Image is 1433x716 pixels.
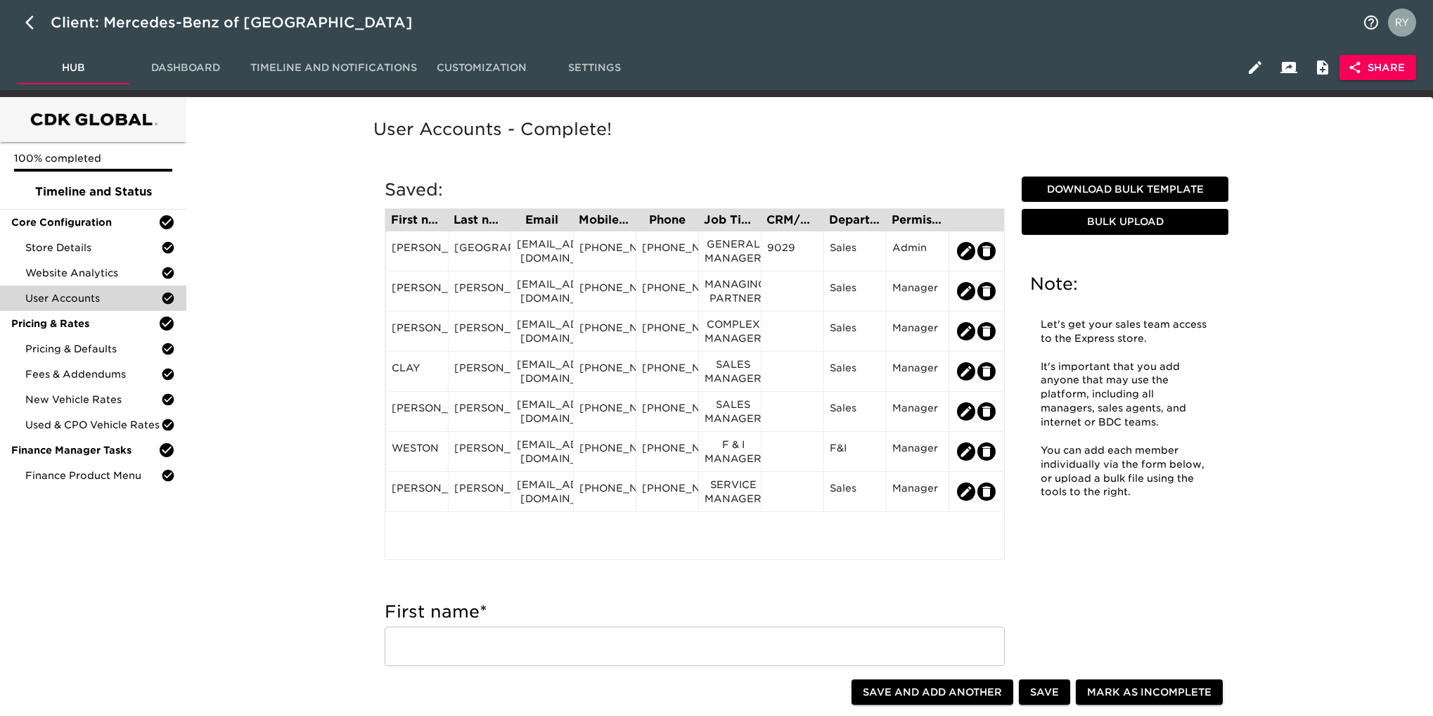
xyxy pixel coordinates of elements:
div: Department [829,215,880,226]
button: Share [1339,55,1416,81]
div: CLAY [392,361,442,382]
div: Mobile Phone [579,215,630,226]
span: Core Configuration [11,215,158,229]
p: You can add each member individually via the form below, or upload a bulk file using the tools to... [1041,444,1209,500]
button: edit [957,482,975,501]
div: Email [516,215,567,226]
button: Client View [1272,51,1306,84]
div: [EMAIL_ADDRESS][DOMAIN_NAME] [517,237,567,265]
div: F & I MANAGER [705,437,755,466]
div: 9029 [767,241,818,262]
span: Pricing & Defaults [25,342,161,356]
div: Last name [454,215,505,226]
div: [PHONE_NUMBER] [579,241,630,262]
span: Pricing & Rates [11,317,158,331]
div: [PERSON_NAME] [392,321,442,342]
span: Finance Manager Tasks [11,443,158,457]
div: [PHONE_NUMBER] [642,481,693,502]
div: SERVICE MANAGER [705,478,755,506]
div: [EMAIL_ADDRESS][DOMAIN_NAME] [517,277,567,305]
p: 100% completed [14,151,172,165]
span: Bulk Upload [1027,213,1223,231]
span: Dashboard [138,59,233,77]
div: Client: Mercedes-Benz of [GEOGRAPHIC_DATA] [51,11,432,34]
button: Bulk Upload [1022,209,1228,235]
div: [PERSON_NAME] [392,241,442,262]
button: Save [1019,679,1070,705]
button: edit [977,322,996,340]
div: [EMAIL_ADDRESS][DOMAIN_NAME] [517,437,567,466]
div: SALES MANAGER [705,397,755,426]
span: Save [1030,684,1059,701]
div: Manager [892,441,943,462]
button: edit [977,482,996,501]
div: Phone [641,215,693,226]
span: Finance Product Menu [25,468,161,482]
button: edit [957,322,975,340]
div: [PERSON_NAME] [454,481,505,502]
div: [PERSON_NAME] [392,401,442,422]
div: [PERSON_NAME] [454,321,505,342]
div: [PHONE_NUMBER] [579,361,630,382]
div: Sales [830,241,880,262]
h5: User Accounts - Complete! [373,118,1240,141]
div: Sales [830,401,880,422]
button: edit [957,442,975,461]
span: Website Analytics [25,266,161,280]
div: Sales [830,321,880,342]
span: Fees & Addendums [25,367,161,381]
div: Manager [892,321,943,342]
button: Download Bulk Template [1022,177,1228,203]
div: Manager [892,281,943,302]
button: edit [977,442,996,461]
p: Let's get your sales team access to the Express store. [1041,318,1209,346]
button: Edit Hub [1238,51,1272,84]
div: [EMAIL_ADDRESS][DOMAIN_NAME] [517,397,567,426]
div: [EMAIL_ADDRESS][DOMAIN_NAME] [517,357,567,385]
button: notifications [1354,6,1388,39]
span: Save and Add Another [863,684,1002,701]
div: [PHONE_NUMBER] [642,401,693,422]
p: It's important that you add anyone that may use the platform, including all managers, sales agent... [1041,360,1209,430]
span: Share [1351,59,1405,77]
div: [EMAIL_ADDRESS][DOMAIN_NAME] [517,317,567,345]
div: F&I [830,441,880,462]
div: Manager [892,481,943,502]
div: [PERSON_NAME] [454,401,505,422]
div: [GEOGRAPHIC_DATA] [454,241,505,262]
span: Timeline and Status [11,184,175,200]
div: First name [391,215,442,226]
span: Download Bulk Template [1027,181,1223,198]
h5: First name [385,601,1005,623]
span: Hub [25,59,121,77]
div: CRM/User ID [766,215,818,226]
div: MANAGING PARTNER [705,277,755,305]
button: edit [957,402,975,421]
img: Profile [1388,8,1416,37]
button: edit [957,242,975,260]
div: GENERAL MANAGER [705,237,755,265]
div: [PERSON_NAME] [392,281,442,302]
div: [PHONE_NUMBER] [579,281,630,302]
div: Manager [892,401,943,422]
span: Settings [546,59,642,77]
div: [PHONE_NUMBER] [642,281,693,302]
span: Store Details [25,241,161,255]
div: [PHONE_NUMBER] [579,481,630,502]
span: Used & CPO Vehicle Rates [25,418,161,432]
div: [PHONE_NUMBER] [579,441,630,462]
div: [PHONE_NUMBER] [579,321,630,342]
div: WESTON [392,441,442,462]
div: Job Title [704,215,755,226]
span: Customization [434,59,529,77]
span: Mark as Incomplete [1087,684,1212,701]
button: edit [977,362,996,381]
button: edit [977,242,996,260]
div: COMPLEX MANAGER [705,317,755,345]
div: [PHONE_NUMBER] [579,401,630,422]
h5: Note: [1030,273,1220,295]
div: [PHONE_NUMBER] [642,241,693,262]
div: Sales [830,481,880,502]
div: Manager [892,361,943,382]
div: [PHONE_NUMBER] [642,361,693,382]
